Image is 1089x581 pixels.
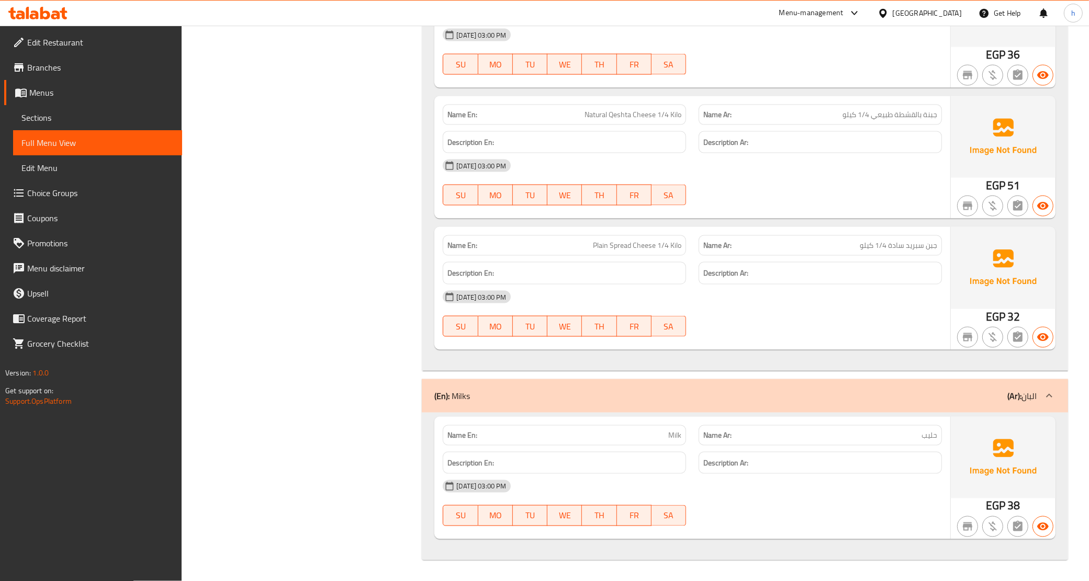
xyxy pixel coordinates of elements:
[27,262,174,275] span: Menu disclaimer
[617,54,652,75] button: FR
[860,240,937,251] span: جبن سبريد سادة 1/4 كيلو
[957,327,978,348] button: Not branch specific item
[703,240,732,251] strong: Name Ar:
[652,316,686,337] button: SA
[1032,516,1053,537] button: Available
[447,267,494,280] strong: Description En:
[982,196,1003,217] button: Purchased item
[586,188,612,203] span: TH
[443,505,478,526] button: SU
[452,30,510,40] span: [DATE] 03:00 PM
[951,417,1056,498] img: Ae5nvW7+0k+MAAAAAElFTkSuQmCC
[434,388,450,404] b: (En):
[513,505,547,526] button: TU
[656,508,682,523] span: SA
[4,281,182,306] a: Upsell
[27,337,174,350] span: Grocery Checklist
[986,175,1005,196] span: EGP
[1007,516,1028,537] button: Not has choices
[482,319,509,334] span: MO
[4,256,182,281] a: Menu disclaimer
[447,57,474,72] span: SU
[482,508,509,523] span: MO
[27,187,174,199] span: Choice Groups
[582,185,616,206] button: TH
[4,206,182,231] a: Coupons
[5,366,31,380] span: Version:
[452,161,510,171] span: [DATE] 03:00 PM
[982,327,1003,348] button: Purchased item
[452,292,510,302] span: [DATE] 03:00 PM
[652,185,686,206] button: SA
[27,36,174,49] span: Edit Restaurant
[513,54,547,75] button: TU
[27,212,174,224] span: Coupons
[447,188,474,203] span: SU
[447,240,477,251] strong: Name En:
[27,237,174,249] span: Promotions
[482,188,509,203] span: MO
[703,136,748,149] strong: Description Ar:
[517,57,543,72] span: TU
[668,430,681,441] span: Milk
[447,508,474,523] span: SU
[621,188,647,203] span: FR
[547,316,582,337] button: WE
[5,384,53,397] span: Get support on:
[4,180,182,206] a: Choice Groups
[434,390,470,402] p: Milks
[447,109,477,120] strong: Name En:
[703,267,748,280] strong: Description Ar:
[29,86,174,99] span: Menus
[1032,196,1053,217] button: Available
[582,505,616,526] button: TH
[5,394,72,408] a: Support.OpsPlatform
[552,57,578,72] span: WE
[21,162,174,174] span: Edit Menu
[13,105,182,130] a: Sections
[21,111,174,124] span: Sections
[517,508,543,523] span: TU
[27,287,174,300] span: Upsell
[922,430,937,441] span: حليب
[656,319,682,334] span: SA
[547,185,582,206] button: WE
[593,240,681,251] span: Plain Spread Cheese 1/4 Kilo
[982,516,1003,537] button: Purchased item
[4,231,182,256] a: Promotions
[951,227,1056,309] img: Ae5nvW7+0k+MAAAAAElFTkSuQmCC
[582,316,616,337] button: TH
[582,54,616,75] button: TH
[703,457,748,470] strong: Description Ar:
[552,188,578,203] span: WE
[547,505,582,526] button: WE
[13,130,182,155] a: Full Menu View
[478,316,513,337] button: MO
[447,430,477,441] strong: Name En:
[843,109,937,120] span: جبنة بالقشطة طبيعي 1/4 كيلو
[27,312,174,325] span: Coverage Report
[652,54,686,75] button: SA
[13,155,182,180] a: Edit Menu
[478,54,513,75] button: MO
[703,109,732,120] strong: Name Ar:
[586,319,612,334] span: TH
[552,319,578,334] span: WE
[957,65,978,86] button: Not branch specific item
[617,505,652,526] button: FR
[27,61,174,74] span: Branches
[443,54,478,75] button: SU
[478,185,513,206] button: MO
[652,505,686,526] button: SA
[447,319,474,334] span: SU
[447,457,494,470] strong: Description En:
[1071,7,1075,19] span: h
[957,196,978,217] button: Not branch specific item
[982,65,1003,86] button: Purchased item
[4,331,182,356] a: Grocery Checklist
[1007,390,1037,402] p: البان
[703,430,732,441] strong: Name Ar:
[1007,327,1028,348] button: Not has choices
[447,136,494,149] strong: Description En:
[552,508,578,523] span: WE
